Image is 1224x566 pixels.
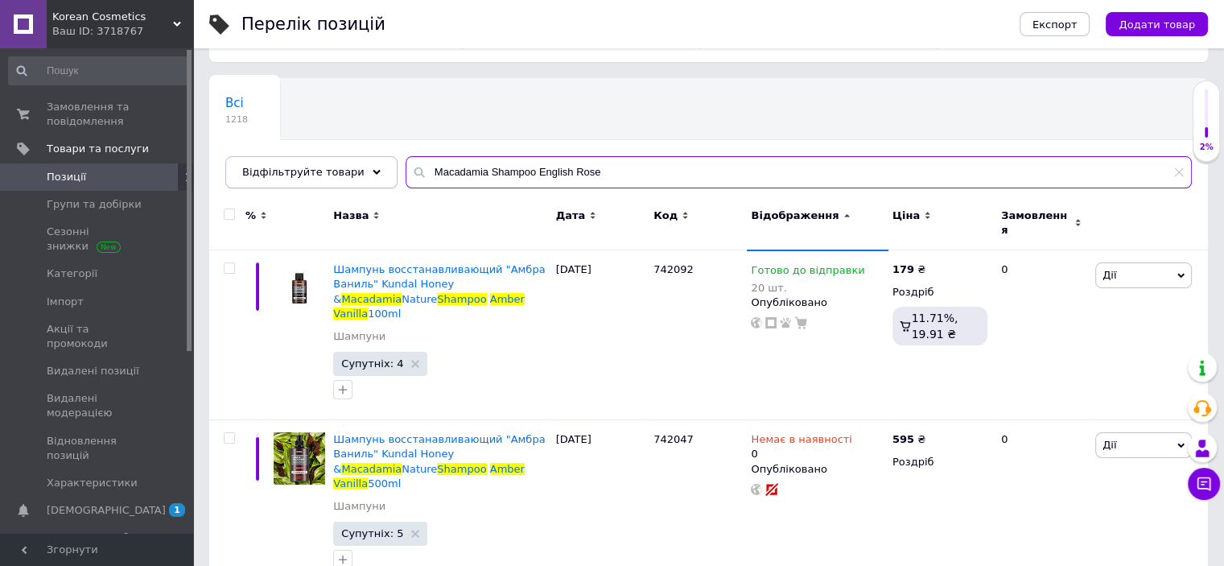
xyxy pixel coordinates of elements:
[242,166,365,178] span: Відфільтруйте товари
[47,476,138,490] span: Характеристики
[47,434,149,463] span: Відновлення позицій
[245,209,256,223] span: %
[751,209,839,223] span: Відображення
[991,250,1091,420] div: 0
[333,477,368,490] span: Vanilla
[751,282,864,294] div: 20 шт.
[556,209,586,223] span: Дата
[52,24,193,39] div: Ваш ID: 3718767
[490,293,525,305] span: Amber
[490,463,525,475] span: Amber
[751,433,851,450] span: Немає в наявності
[892,455,987,469] div: Роздріб
[1032,19,1078,31] span: Експорт
[341,358,403,369] span: Супутніх: 4
[8,56,190,85] input: Пошук
[341,463,402,475] span: Macadamia
[368,308,401,320] span: 100ml
[52,10,173,24] span: Korean Cosmetics
[225,96,244,110] span: Всі
[241,16,385,33] div: Перелік позицій
[47,322,149,351] span: Акції та промокоди
[1102,269,1116,281] span: Дії
[333,263,545,304] span: Шампунь восстанавливающий "Амбра Ваниль" Kundal Honey &
[1020,12,1090,36] button: Експорт
[892,209,920,223] span: Ціна
[751,295,884,310] div: Опубліковано
[751,462,884,477] div: Опубліковано
[406,156,1192,188] input: Пошук по назві позиції, артикулу і пошуковим запитам
[274,262,325,314] img: Шампунь восстанавливающий "Амбра Ваниль" Kundal Honey & Macadamia Nature Shampoo Amber Vanilla 100ml
[653,433,694,445] span: 742047
[47,142,149,156] span: Товари та послуги
[892,285,987,300] div: Роздріб
[892,432,925,447] div: ₴
[437,463,486,475] span: Shampoo
[402,293,437,305] span: Nature
[912,312,958,341] span: 11.71%, 19.91 ₴
[653,209,678,223] span: Код
[333,263,545,320] a: Шампунь восстанавливающий "Амбра Ваниль" Kundal Honey &MacadamiaNatureShampooAmberVanilla100ml
[892,262,925,277] div: ₴
[892,433,914,445] b: 595
[1001,209,1070,238] span: Замовлення
[1102,439,1116,451] span: Дії
[368,477,401,490] span: 500ml
[47,225,149,254] span: Сезонні знижки
[892,263,914,275] b: 179
[274,432,325,484] img: Шампунь восстанавливающий "Амбра Ваниль" Kundal Honey & Macadamia Nature Shampoo Amber Vanilla 500ml
[47,197,142,212] span: Групи та добірки
[751,432,851,461] div: 0
[437,293,486,305] span: Shampoo
[552,250,649,420] div: [DATE]
[47,266,97,281] span: Категорії
[333,433,545,490] a: Шампунь восстанавливающий "Амбра Ваниль" Kundal Honey &MacadamiaNatureShampooAmberVanilla500ml
[47,503,166,518] span: [DEMOGRAPHIC_DATA]
[333,308,368,320] span: Vanilla
[333,329,385,344] a: Шампуни
[47,295,84,309] span: Імпорт
[47,170,86,184] span: Позиції
[47,391,149,420] span: Видалені модерацією
[402,463,437,475] span: Nature
[333,433,545,474] span: Шампунь восстанавливающий "Амбра Ваниль" Kundal Honey &
[751,264,864,281] span: Готово до відправки
[225,114,248,126] span: 1218
[1106,12,1208,36] button: Додати товар
[1119,19,1195,31] span: Додати товар
[169,503,185,517] span: 1
[1193,142,1219,153] div: 2%
[341,293,402,305] span: Macadamia
[1188,468,1220,500] button: Чат з покупцем
[47,364,139,378] span: Видалені позиції
[333,499,385,514] a: Шампуни
[47,100,149,129] span: Замовлення та повідомлення
[653,263,694,275] span: 742092
[333,209,369,223] span: Назва
[47,531,149,560] span: Показники роботи компанії
[341,528,403,539] span: Супутніх: 5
